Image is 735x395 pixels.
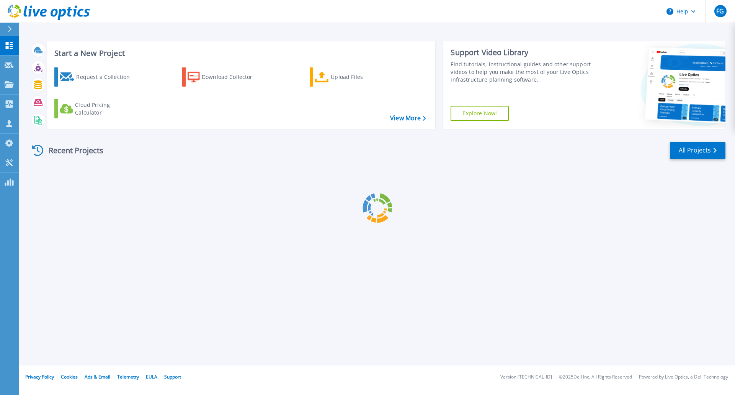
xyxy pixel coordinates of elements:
h3: Start a New Project [54,49,426,57]
span: FG [716,8,724,14]
li: © 2025 Dell Inc. All Rights Reserved [559,375,632,380]
div: Upload Files [331,69,392,85]
a: Privacy Policy [25,374,54,380]
a: Support [164,374,181,380]
a: Request a Collection [54,67,140,87]
div: Cloud Pricing Calculator [75,101,136,116]
a: Upload Files [310,67,395,87]
a: EULA [146,374,157,380]
div: Find tutorials, instructional guides and other support videos to help you make the most of your L... [451,61,595,84]
a: All Projects [670,142,725,159]
a: Telemetry [117,374,139,380]
a: Cookies [61,374,78,380]
div: Request a Collection [76,69,137,85]
div: Download Collector [202,69,263,85]
a: Cloud Pricing Calculator [54,99,140,118]
div: Support Video Library [451,48,595,57]
li: Powered by Live Optics, a Dell Technology [639,375,728,380]
a: View More [390,115,426,122]
a: Download Collector [182,67,268,87]
div: Recent Projects [29,141,114,160]
li: Version: [TECHNICAL_ID] [500,375,552,380]
a: Ads & Email [85,374,110,380]
a: Explore Now! [451,106,509,121]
